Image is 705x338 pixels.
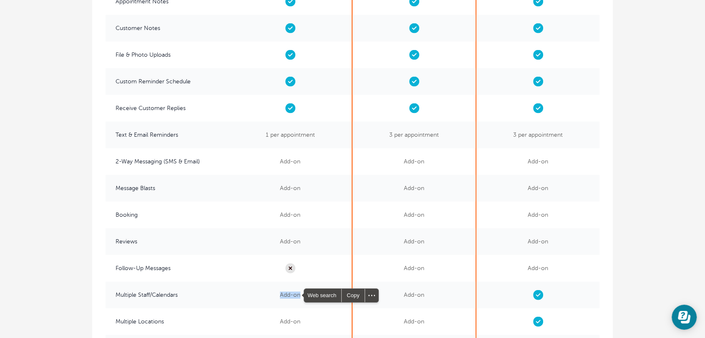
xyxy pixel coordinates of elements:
span: Message Blasts [106,175,229,202]
span: Add-on [229,282,352,308]
span: Add-on [476,148,599,175]
span: 3 per appointment [352,122,476,148]
span: Customer Notes [106,15,229,42]
span: Add-on [352,255,476,282]
iframe: Resource center [672,305,697,330]
div: Copy [342,289,364,302]
span: Web search [304,289,341,302]
span: Add-on [229,175,352,202]
span: Add-on [352,148,476,175]
span: Add-on [352,228,476,255]
span: Add-on [352,282,476,308]
span: Add-on [229,228,352,255]
span: Booking [106,202,229,228]
span: Follow-Up Messages [106,255,229,282]
span: Reviews [106,228,229,255]
span: 3 per appointment [476,122,599,148]
span: 1 per appointment [229,122,352,148]
span: File & Photo Uploads [106,42,229,68]
span: Add-on [352,175,476,202]
span: 2-Way Messaging (SMS & Email) [106,148,229,175]
span: Add-on [476,255,599,282]
span: Receive Customer Replies [106,95,229,122]
span: Add-on [476,175,599,202]
span: Add-on [476,202,599,228]
span: Add-on [352,202,476,228]
span: Add-on [229,308,352,335]
span: Multiple Staff/Calendars [106,282,229,308]
span: Multiple Locations [106,308,229,335]
span: Add-on [476,228,599,255]
span: Add-on [229,202,352,228]
span: Add-on [352,308,476,335]
span: Custom Reminder Schedule [106,68,229,95]
span: Add-on [229,148,352,175]
span: Text & Email Reminders [106,122,229,148]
